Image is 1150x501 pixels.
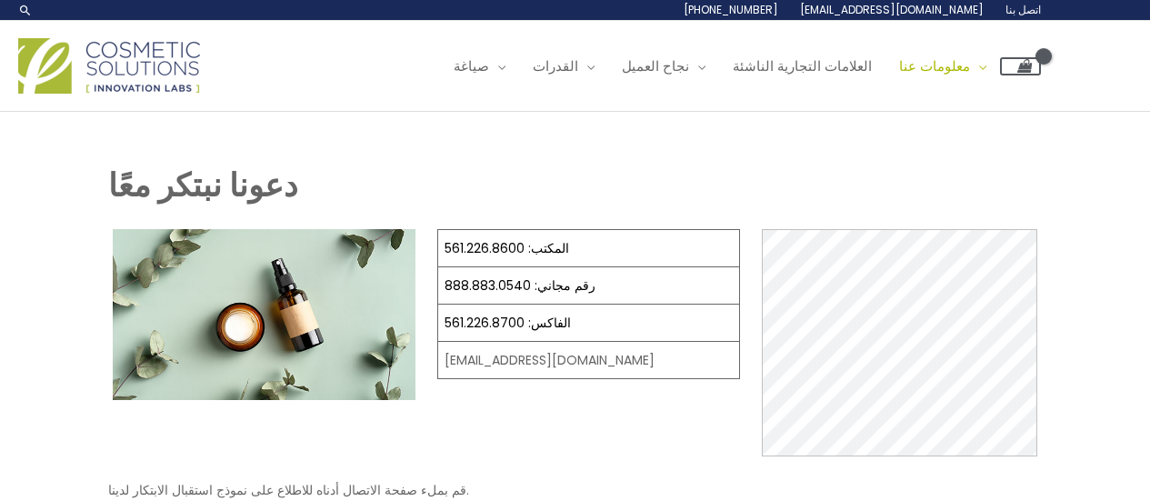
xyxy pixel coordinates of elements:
[800,2,984,17] font: [EMAIL_ADDRESS][DOMAIN_NAME]
[733,56,872,75] font: العلامات التجارية الناشئة
[719,39,885,94] a: العلامات التجارية الناشئة
[885,39,1000,94] a: معلومات عنا
[445,276,595,295] a: رقم مجاني: 888.883.0540
[445,314,571,332] a: الفاكس: 561.226.8700
[440,39,519,94] a: صياغة
[533,56,578,75] font: القدرات
[519,39,608,94] a: القدرات
[622,56,689,75] font: نجاح العميل
[18,38,200,94] img: شعار الحلول التجميلية
[426,39,1041,94] nav: التنقل في الموقع
[108,481,469,499] font: قم بملء صفحة الاتصال أدناه للاطلاع على نموذج استقبال الابتكار لدينا.
[113,229,415,400] img: صورة صفحة الاتصال الخاصة بشركة تصنيع منتجات العناية بالبشرة ذات العلامة التجارية الخاصة Cosmetic ...
[1005,2,1041,17] font: اتصل بنا
[108,163,298,207] font: دعونا نبتكر معًا
[684,2,778,17] font: [PHONE_NUMBER]
[445,351,655,369] font: [EMAIL_ADDRESS][DOMAIN_NAME]
[454,56,489,75] font: صياغة
[608,39,719,94] a: نجاح العميل
[445,239,569,257] a: المكتب: 561.226.8600
[1000,57,1041,75] a: عرض سلة التسوق فارغة
[18,3,33,17] a: رابط أيقونة البحث
[899,56,970,75] font: معلومات عنا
